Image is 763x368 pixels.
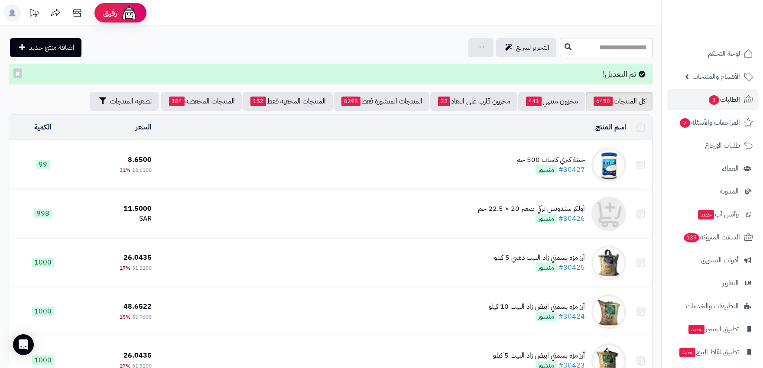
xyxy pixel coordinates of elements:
span: 1000 [32,307,54,316]
a: تطبيق نقاط البيعجديد [667,342,758,362]
span: 184 [169,97,185,106]
span: رفيق [103,8,117,18]
a: #30427 [558,165,585,175]
span: 31.3100 [132,264,152,272]
a: طلبات الإرجاع [667,135,758,156]
span: 31% [120,166,130,174]
img: أرز مزه بسمتي زاد البيت ذهبي 5 كيلو [591,245,626,280]
a: السلات المتروكة139 [667,227,758,248]
span: جديد [698,210,714,220]
a: المنتجات المخفية فقط152 [243,92,333,111]
a: الكمية [34,122,52,132]
span: 6450 [594,97,613,106]
span: منشور [536,165,557,174]
span: تطبيق المتجر [688,323,739,335]
div: أرز مزه بسمتي ابيض زاد البيت 5 كيلو [493,351,585,361]
span: 7 [680,118,690,128]
div: SAR [80,214,152,224]
a: #30425 [558,262,585,273]
span: وآتس آب [697,208,739,220]
span: 1000 [32,258,54,267]
a: #30426 [558,213,585,224]
div: أرز مزه بسمتي ابيض زاد البيت 10 كيلو [489,302,585,312]
span: الأقسام والمنتجات [692,71,740,83]
a: كل المنتجات6450 [586,92,653,111]
a: أدوات التسويق [667,250,758,271]
button: × [13,68,22,78]
span: المراجعات والأسئلة [679,116,740,129]
a: المنتجات المنشورة فقط6298 [334,92,429,111]
span: 8.6500 [128,155,152,165]
div: أرز مزه بسمتي زاد البيت ذهبي 5 كيلو [494,253,585,263]
a: وآتس آبجديد [667,204,758,225]
a: المدونة [667,181,758,202]
span: 15% [120,313,130,321]
a: التطبيقات والخدمات [667,296,758,316]
span: 998 [34,209,52,218]
div: 11.5000 [80,204,152,214]
span: المدونة [720,185,739,197]
span: 22 [438,97,450,106]
span: جديد [679,348,695,357]
div: Open Intercom Messenger [13,334,34,355]
button: تصفية المنتجات [90,92,159,111]
a: اسم المنتج [595,122,626,132]
span: 48.6522 [123,301,152,312]
span: 1000 [32,355,54,365]
span: تصفية المنتجات [110,96,152,107]
a: المراجعات والأسئلة7 [667,112,758,133]
span: 17% [120,264,130,272]
span: اضافة منتج جديد [29,42,75,53]
img: logo-2.png [704,24,755,42]
img: أولكر سندوتش تركي صغير 20 × 22.5 جم [591,197,626,231]
span: طلبات الإرجاع [705,139,740,152]
span: منشور [536,312,557,321]
span: تطبيق نقاط البيع [679,346,739,358]
span: 56.9600 [132,313,152,321]
a: السعر [136,122,152,132]
span: 152 [250,97,266,106]
a: مخزون منتهي441 [518,92,585,111]
a: التحرير لسريع [496,38,556,57]
span: السلات المتروكة [683,231,740,243]
span: جديد [688,325,705,334]
span: التحرير لسريع [516,42,549,53]
span: 12.6100 [132,166,152,174]
img: أرز مزه بسمتي ابيض زاد البيت 10 كيلو [591,294,626,329]
span: 6298 [341,97,360,106]
div: جبنة كيري كاسات 500 جم [516,155,585,165]
span: 139 [684,233,699,242]
a: الطلبات3 [667,89,758,110]
img: جبنة كيري كاسات 500 جم [591,148,626,182]
a: تحديثات المنصة [23,4,45,24]
span: الطلبات [708,94,740,106]
a: لوحة التحكم [667,43,758,64]
span: 26.0435 [123,252,152,263]
span: التطبيقات والخدمات [686,300,739,312]
a: العملاء [667,158,758,179]
span: 99 [36,160,50,169]
span: لوحة التحكم [708,48,740,60]
span: 3 [709,95,719,105]
div: أولكر سندوتش تركي صغير 20 × 22.5 جم [478,204,585,214]
a: التقارير [667,273,758,294]
a: #30424 [558,311,585,322]
span: منشور [536,263,557,272]
div: تم التعديل! [9,64,653,84]
a: المنتجات المخفضة184 [161,92,242,111]
span: 26.0435 [123,350,152,361]
a: مخزون قارب على النفاذ22 [430,92,517,111]
span: أدوات التسويق [701,254,739,266]
span: منشور [536,214,557,223]
a: تطبيق المتجرجديد [667,319,758,339]
span: التقارير [722,277,739,289]
span: العملاء [722,162,739,174]
span: 441 [526,97,542,106]
a: اضافة منتج جديد [10,38,81,57]
img: ai-face.png [120,4,138,22]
